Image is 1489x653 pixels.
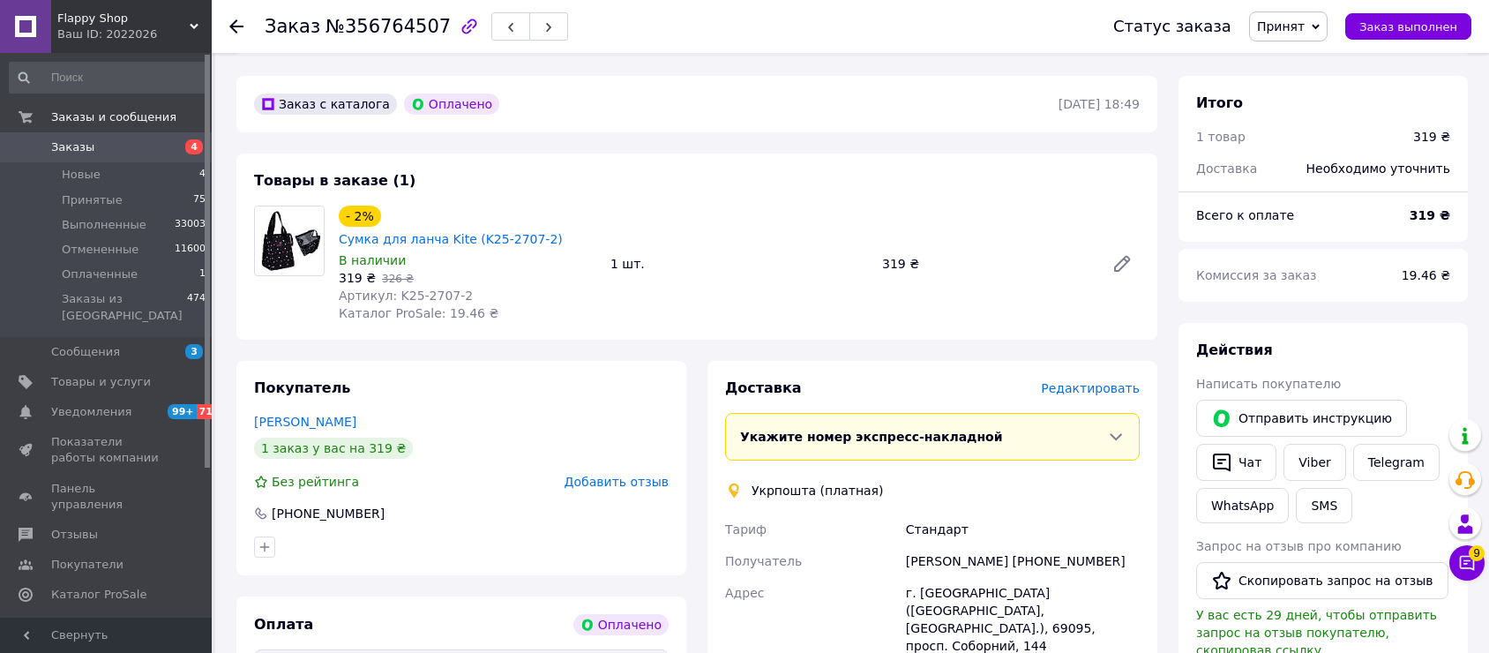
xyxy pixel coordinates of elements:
[404,94,499,115] div: Оплачено
[255,206,324,275] img: Сумка для ланча Kite (K25-2707-2)
[254,616,313,633] span: Оплата
[1196,488,1289,523] a: WhatsApp
[9,62,207,94] input: Поиск
[185,139,203,154] span: 4
[339,306,498,320] span: Каталог ProSale: 19.46 ₴
[339,253,406,267] span: В наличии
[747,482,888,499] div: Укрпошта (платная)
[62,266,138,282] span: Оплаченные
[254,438,413,459] div: 1 заказ у вас на 319 ₴
[62,242,138,258] span: Отмененные
[339,206,381,227] div: - 2%
[339,271,376,285] span: 319 ₴
[199,266,206,282] span: 1
[62,291,187,323] span: Заказы из [GEOGRAPHIC_DATA]
[1196,539,1402,553] span: Запрос на отзыв про компанию
[1196,268,1317,282] span: Комиссия за заказ
[51,344,120,360] span: Сообщения
[62,192,123,208] span: Принятые
[725,379,802,396] span: Доставка
[875,251,1097,276] div: 319 ₴
[51,434,163,466] span: Показатели работы компании
[902,545,1143,577] div: [PERSON_NAME] [PHONE_NUMBER]
[1059,97,1140,111] time: [DATE] 18:49
[1196,130,1246,144] span: 1 товар
[573,614,669,635] div: Оплачено
[51,139,94,155] span: Заказы
[1402,268,1450,282] span: 19.46 ₴
[254,94,397,115] div: Заказ с каталога
[1449,545,1485,581] button: Чат с покупателем9
[185,344,203,359] span: 3
[1359,20,1457,34] span: Заказ выполнен
[175,217,206,233] span: 33003
[187,291,206,323] span: 474
[1196,562,1448,599] button: Скопировать запрос на отзыв
[62,217,146,233] span: Выполненные
[1413,128,1450,146] div: 319 ₴
[382,273,414,285] span: 326 ₴
[270,505,386,522] div: [PHONE_NUMBER]
[339,289,473,303] span: Артикул: K25-2707-2
[254,379,350,396] span: Покупатель
[1196,94,1243,111] span: Итого
[168,404,197,419] span: 99+
[51,587,146,603] span: Каталог ProSale
[254,172,415,189] span: Товары в заказе (1)
[1257,19,1305,34] span: Принят
[1296,149,1461,188] div: Необходимо уточнить
[325,16,451,37] span: №356764507
[1196,208,1294,222] span: Всего к оплате
[1113,18,1231,35] div: Статус заказа
[1196,400,1407,437] button: Отправить инструкцию
[1196,444,1276,481] button: Чат
[1041,381,1140,395] span: Редактировать
[740,430,1003,444] span: Укажите номер экспресс-накладной
[902,514,1143,545] div: Стандарт
[1196,342,1273,358] span: Действия
[175,242,206,258] span: 11600
[62,167,101,183] span: Новые
[199,167,206,183] span: 4
[193,192,206,208] span: 75
[1296,488,1352,523] button: SMS
[565,475,669,489] span: Добавить отзыв
[725,586,764,600] span: Адрес
[51,404,131,420] span: Уведомления
[725,554,802,568] span: Получатель
[1410,208,1450,222] b: 319 ₴
[1353,444,1440,481] a: Telegram
[1345,13,1471,40] button: Заказ выполнен
[51,109,176,125] span: Заказы и сообщения
[272,475,359,489] span: Без рейтинга
[265,16,320,37] span: Заказ
[1283,444,1345,481] a: Viber
[1196,377,1341,391] span: Написать покупателю
[51,481,163,513] span: Панель управления
[1104,246,1140,281] a: Редактировать
[1469,545,1485,561] span: 9
[51,557,123,573] span: Покупатели
[197,404,217,419] span: 71
[51,527,98,543] span: Отзывы
[229,18,243,35] div: Вернуться назад
[1196,161,1257,176] span: Доставка
[254,415,356,429] a: [PERSON_NAME]
[339,232,563,246] a: Сумка для ланча Kite (K25-2707-2)
[57,11,190,26] span: Flappy Shop
[51,374,151,390] span: Товары и услуги
[603,251,875,276] div: 1 шт.
[57,26,212,42] div: Ваш ID: 2022026
[725,522,767,537] span: Тариф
